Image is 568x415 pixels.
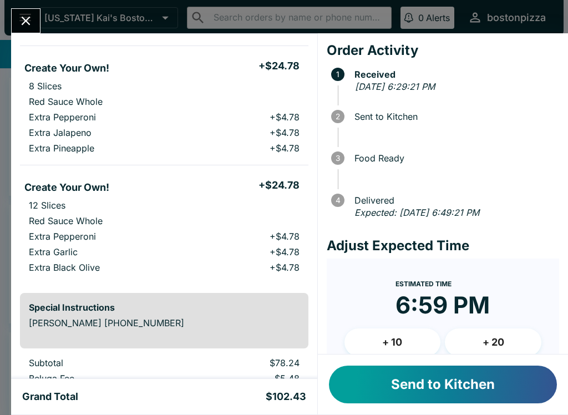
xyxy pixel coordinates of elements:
[329,366,557,403] button: Send to Kitchen
[336,112,340,121] text: 2
[344,328,441,356] button: + 10
[29,80,62,92] p: 8 Slices
[327,42,559,59] h4: Order Activity
[29,262,100,273] p: Extra Black Olive
[22,390,78,403] h5: Grand Total
[266,390,306,403] h5: $102.43
[445,328,541,356] button: + 20
[29,317,300,328] p: [PERSON_NAME] [PHONE_NUMBER]
[24,181,109,194] h5: Create Your Own!
[349,112,559,122] span: Sent to Kitchen
[29,215,103,226] p: Red Sauce Whole
[191,357,300,368] p: $78.24
[354,207,479,218] em: Expected: [DATE] 6:49:21 PM
[335,196,340,205] text: 4
[349,153,559,163] span: Food Ready
[395,291,490,320] time: 6:59 PM
[258,59,300,73] h5: + $24.78
[349,69,559,79] span: Received
[29,373,174,384] p: Beluga Fee
[336,70,339,79] text: 1
[29,143,94,154] p: Extra Pineapple
[20,6,308,284] table: orders table
[336,154,340,163] text: 3
[395,280,452,288] span: Estimated Time
[270,262,300,273] p: + $4.78
[29,246,78,257] p: Extra Garlic
[29,96,103,107] p: Red Sauce Whole
[29,200,65,211] p: 12 Slices
[29,127,92,138] p: Extra Jalapeno
[327,237,559,254] h4: Adjust Expected Time
[270,112,300,123] p: + $4.78
[29,231,96,242] p: Extra Pepperoni
[29,302,300,313] h6: Special Instructions
[29,357,174,368] p: Subtotal
[270,231,300,242] p: + $4.78
[258,179,300,192] h5: + $24.78
[191,373,300,384] p: $5.48
[24,62,109,75] h5: Create Your Own!
[270,143,300,154] p: + $4.78
[29,112,96,123] p: Extra Pepperoni
[270,246,300,257] p: + $4.78
[12,9,40,33] button: Close
[355,81,435,92] em: [DATE] 6:29:21 PM
[349,195,559,205] span: Delivered
[270,127,300,138] p: + $4.78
